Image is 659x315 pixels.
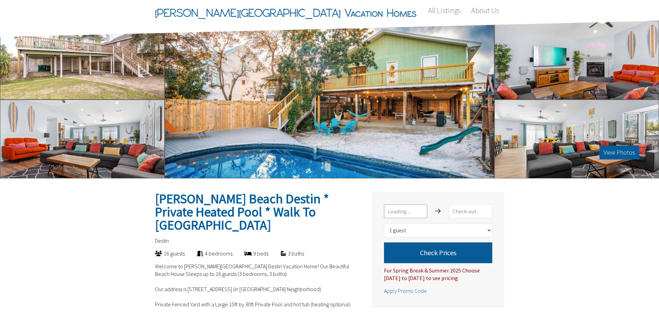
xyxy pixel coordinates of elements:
[384,242,492,263] button: Check Prices
[232,250,268,257] div: 9 beds
[155,192,360,232] h2: [PERSON_NAME] Beach Destin * Private Heated Pool * Walk To [GEOGRAPHIC_DATA]
[384,263,492,282] div: For Spring Break & Summer 2025 Choose [DATE] to [DATE] to see pricing
[384,287,427,294] span: Apply Promo Code
[599,146,639,159] button: View Photos
[185,250,232,257] div: 4 bedrooms
[155,237,169,244] span: Destin
[449,204,492,218] input: Check-out
[384,204,427,218] input: Loading...
[155,2,417,23] span: [PERSON_NAME][GEOGRAPHIC_DATA] Vacation Homes
[143,250,185,257] div: 16 guests
[268,250,304,257] div: 3 baths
